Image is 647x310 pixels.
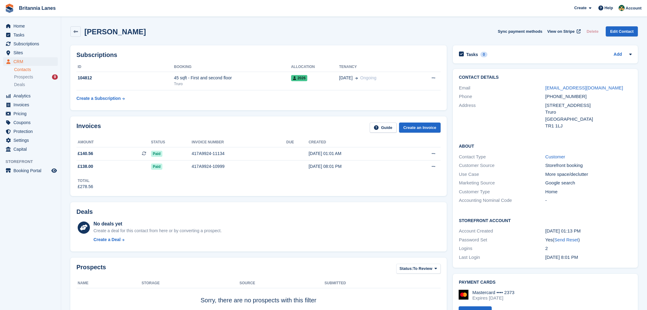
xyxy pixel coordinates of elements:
a: Send Reset [554,237,578,242]
th: Tenancy [339,62,415,72]
div: Storefront booking [545,162,632,169]
div: Password Set [459,236,545,244]
a: menu [3,145,58,153]
div: 104812 [76,75,174,81]
div: [DATE] 01:13 PM [545,228,632,235]
div: Truro [545,109,632,116]
a: Prospects 9 [14,74,58,80]
div: Email [459,85,545,92]
a: [EMAIL_ADDRESS][DOMAIN_NAME] [545,85,623,90]
div: - [545,197,632,204]
div: Mastercard •••• 2373 [472,290,515,295]
span: Paid [151,164,162,170]
span: Sorry, there are no prospects with this filter [201,297,316,304]
div: 0 [480,52,487,57]
span: Account [626,5,641,11]
span: To Review [413,266,432,272]
div: Last Login [459,254,545,261]
span: Create [574,5,586,11]
button: Status: To Review [396,264,441,274]
div: Google search [545,180,632,187]
a: menu [3,31,58,39]
a: menu [3,92,58,100]
span: Deals [14,82,25,88]
span: [DATE] [339,75,353,81]
button: Sync payment methods [498,26,542,36]
th: Due [286,138,309,147]
div: [PHONE_NUMBER] [545,93,632,100]
span: ( ) [553,237,580,242]
div: Create a Subscription [76,95,121,102]
span: Status: [400,266,413,272]
div: [STREET_ADDRESS] [545,102,632,109]
span: Sites [13,48,50,57]
a: Add [614,51,622,58]
th: Submitted [324,278,440,288]
a: menu [3,57,58,66]
span: Paid [151,151,162,157]
th: ID [76,62,174,72]
div: 417A9924-10999 [192,163,286,170]
span: £138.00 [78,163,93,170]
h2: Subscriptions [76,51,441,59]
th: Amount [76,138,151,147]
h2: Contact Details [459,75,632,80]
time: 2025-08-30 19:01:56 UTC [545,255,578,260]
th: Status [151,138,192,147]
th: Source [239,278,324,288]
img: Mastercard Logo [459,290,468,300]
div: Home [545,188,632,195]
span: Help [604,5,613,11]
div: Accounting Nominal Code [459,197,545,204]
h2: About [459,143,632,149]
span: Capital [13,145,50,153]
span: Analytics [13,92,50,100]
div: Create a deal for this contact from here or by converting a prospect. [94,228,222,234]
a: Create a Deal [94,236,222,243]
div: Truro [174,81,291,87]
div: Contact Type [459,153,545,161]
span: Storefront [6,159,61,165]
th: Name [76,278,142,288]
div: Account Created [459,228,545,235]
h2: Tasks [466,52,478,57]
div: Customer Source [459,162,545,169]
span: Pricing [13,109,50,118]
span: Subscriptions [13,40,50,48]
a: menu [3,100,58,109]
a: Create an Invoice [399,123,441,133]
span: Coupons [13,118,50,127]
span: Invoices [13,100,50,109]
div: Use Case [459,171,545,178]
span: Prospects [14,74,33,80]
a: menu [3,40,58,48]
button: Delete [584,26,601,36]
div: Logins [459,245,545,252]
div: More space/declutter [545,171,632,178]
div: Address [459,102,545,130]
div: Total [78,178,93,183]
div: Phone [459,93,545,100]
a: Preview store [50,167,58,174]
span: Booking Portal [13,166,50,175]
div: Create a Deal [94,236,121,243]
div: 2 [545,245,632,252]
a: menu [3,48,58,57]
a: Guide [370,123,397,133]
img: stora-icon-8386f47178a22dfd0bd8f6a31ec36ba5ce8667c1dd55bd0f319d3a0aa187defe.svg [5,4,14,13]
a: menu [3,127,58,136]
h2: Storefront Account [459,217,632,223]
div: Marketing Source [459,180,545,187]
span: Settings [13,136,50,145]
a: menu [3,22,58,30]
a: Customer [545,154,565,159]
span: Home [13,22,50,30]
div: £278.56 [78,183,93,190]
span: Tasks [13,31,50,39]
h2: Deals [76,208,93,215]
span: 2026 [291,75,308,81]
a: Britannia Lanes [17,3,58,13]
h2: Payment cards [459,280,632,285]
h2: [PERSON_NAME] [84,28,146,36]
th: Created [309,138,404,147]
